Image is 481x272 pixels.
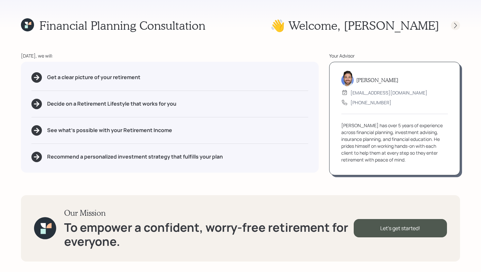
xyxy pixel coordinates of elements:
[350,99,391,106] div: [PHONE_NUMBER]
[329,52,460,59] div: Your Advisor
[350,89,427,96] div: [EMAIL_ADDRESS][DOMAIN_NAME]
[354,219,447,237] div: Let's get started!
[64,220,354,248] h1: To empower a confident, worry-free retirement for everyone.
[21,52,319,59] div: [DATE], we will:
[64,208,354,218] h3: Our Mission
[39,18,205,32] h1: Financial Planning Consultation
[47,127,172,133] h5: See what's possible with your Retirement Income
[356,77,398,83] h5: [PERSON_NAME]
[47,74,140,80] h5: Get a clear picture of your retirement
[47,154,223,160] h5: Recommend a personalized investment strategy that fulfills your plan
[341,122,448,163] div: [PERSON_NAME] has over 5 years of experience across financial planning, investment advising, insu...
[341,71,354,86] img: michael-russo-headshot.png
[270,18,439,32] h1: 👋 Welcome , [PERSON_NAME]
[47,101,176,107] h5: Decide on a Retirement Lifestyle that works for you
